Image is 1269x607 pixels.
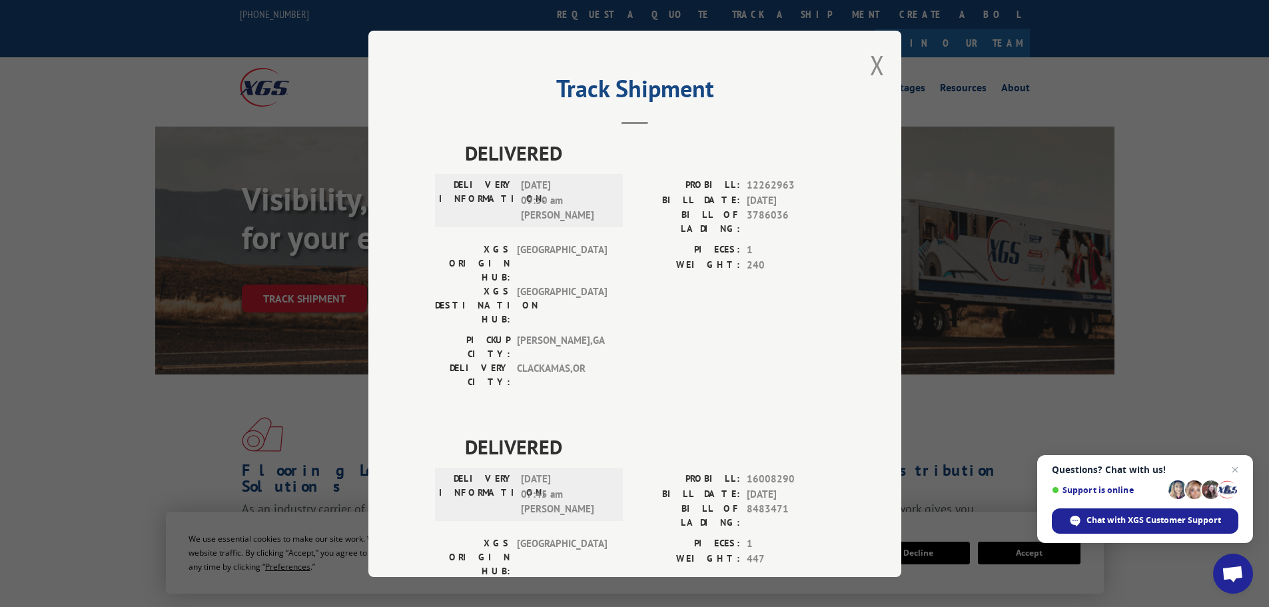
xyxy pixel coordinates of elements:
label: XGS DESTINATION HUB: [435,285,510,326]
label: PROBILL: [635,178,740,193]
label: PIECES: [635,536,740,552]
span: [PERSON_NAME] , GA [517,333,607,361]
span: Chat with XGS Customer Support [1086,514,1221,526]
span: [GEOGRAPHIC_DATA] [517,285,607,326]
label: DELIVERY CITY: [435,361,510,389]
label: XGS ORIGIN HUB: [435,536,510,578]
label: BILL OF LADING: [635,208,740,236]
span: 447 [747,551,835,566]
span: [GEOGRAPHIC_DATA] [517,243,607,285]
span: Questions? Chat with us! [1052,464,1238,475]
div: Open chat [1213,554,1253,594]
label: DELIVERY INFORMATION: [439,178,514,223]
span: DELIVERED [465,432,835,462]
span: 16008290 [747,472,835,487]
button: Close modal [870,47,885,83]
span: 3786036 [747,208,835,236]
label: PICKUP CITY: [435,333,510,361]
label: BILL DATE: [635,486,740,502]
span: [GEOGRAPHIC_DATA] [517,536,607,578]
span: 1 [747,536,835,552]
span: [DATE] [747,193,835,208]
span: [DATE] [747,486,835,502]
label: PROBILL: [635,472,740,487]
span: Support is online [1052,485,1164,495]
span: CLACKAMAS , OR [517,361,607,389]
label: DELIVERY INFORMATION: [439,472,514,517]
label: WEIGHT: [635,257,740,273]
span: [DATE] 09:30 am [PERSON_NAME] [521,178,611,223]
span: DELIVERED [465,138,835,168]
span: Close chat [1227,462,1243,478]
span: 12262963 [747,178,835,193]
span: 8483471 [747,502,835,530]
label: BILL OF LADING: [635,502,740,530]
div: Chat with XGS Customer Support [1052,508,1238,534]
h2: Track Shipment [435,79,835,105]
label: XGS ORIGIN HUB: [435,243,510,285]
span: 240 [747,257,835,273]
label: PIECES: [635,243,740,258]
label: BILL DATE: [635,193,740,208]
span: 1 [747,243,835,258]
span: [DATE] 07:45 am [PERSON_NAME] [521,472,611,517]
label: WEIGHT: [635,551,740,566]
